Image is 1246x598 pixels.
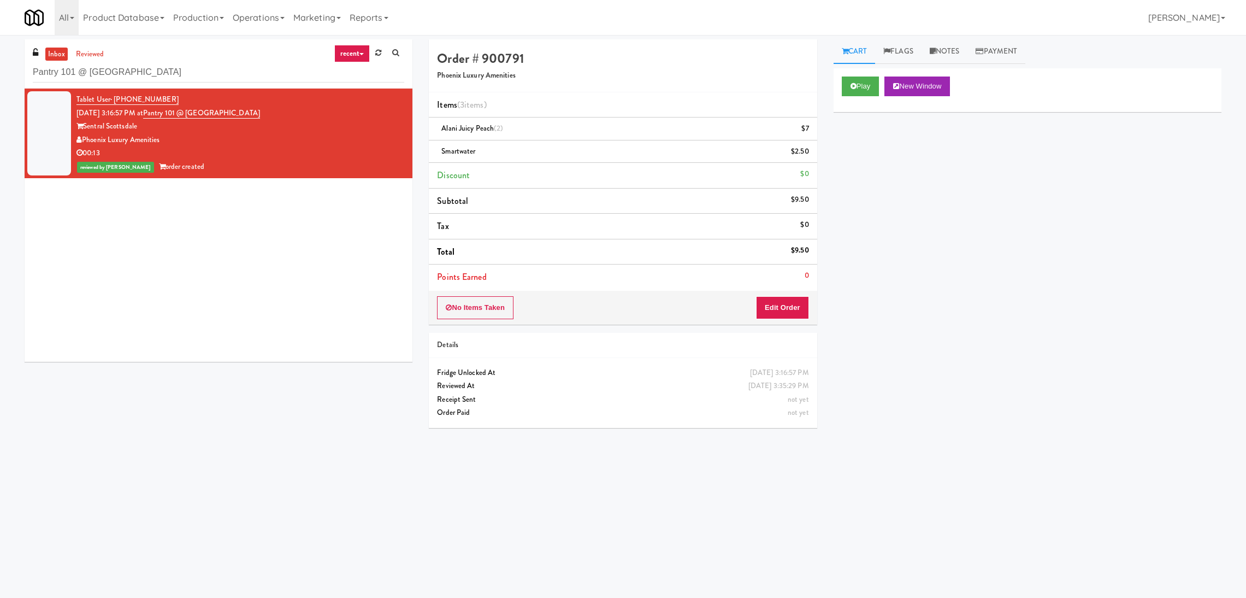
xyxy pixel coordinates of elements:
span: Tax [437,220,448,232]
button: Edit Order [756,296,809,319]
div: [DATE] 3:16:57 PM [750,366,809,380]
span: (2) [494,123,503,133]
div: Details [437,338,808,352]
div: 00:13 [76,146,404,160]
span: Items [437,98,486,111]
a: inbox [45,48,68,61]
div: Fridge Unlocked At [437,366,808,380]
a: reviewed [73,48,107,61]
h5: Phoenix Luxury Amenities [437,72,808,80]
ng-pluralize: items [464,98,484,111]
span: reviewed by [PERSON_NAME] [77,162,154,173]
h4: Order # 900791 [437,51,808,66]
img: Micromart [25,8,44,27]
li: Tablet User· [PHONE_NUMBER][DATE] 3:16:57 PM atPantry 101 @ [GEOGRAPHIC_DATA]Sentral ScottsdalePh... [25,89,412,178]
span: (3 ) [457,98,487,111]
button: New Window [884,77,950,96]
span: [DATE] 3:16:57 PM at [76,108,143,118]
span: Total [437,245,454,258]
a: Cart [834,39,876,64]
span: order created [159,161,204,172]
div: $0 [800,167,808,181]
span: Smartwater [441,146,475,156]
a: Notes [922,39,968,64]
span: Alani Juicy Peach [441,123,503,133]
div: 0 [805,269,809,283]
div: Receipt Sent [437,393,808,407]
button: Play [842,77,879,96]
a: Pantry 101 @ [GEOGRAPHIC_DATA] [143,108,260,119]
div: $2.50 [791,145,809,159]
div: $0 [800,218,808,232]
button: No Items Taken [437,296,513,319]
div: $7 [801,122,808,136]
div: [DATE] 3:35:29 PM [748,379,809,393]
span: · [PHONE_NUMBER] [110,94,179,104]
span: not yet [788,407,809,418]
a: Payment [967,39,1025,64]
div: Sentral Scottsdale [76,120,404,133]
div: Order Paid [437,406,808,420]
input: Search vision orders [33,62,404,83]
div: $9.50 [791,193,809,207]
span: Discount [437,169,470,181]
div: Reviewed At [437,379,808,393]
a: Flags [875,39,922,64]
span: Subtotal [437,195,468,207]
div: Phoenix Luxury Amenities [76,133,404,147]
span: not yet [788,394,809,404]
a: Tablet User· [PHONE_NUMBER] [76,94,179,105]
div: $9.50 [791,244,809,257]
span: Points Earned [437,271,486,283]
a: recent [334,45,370,62]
